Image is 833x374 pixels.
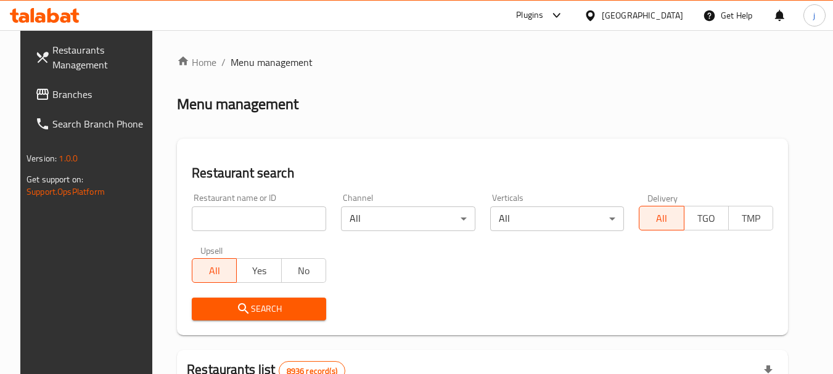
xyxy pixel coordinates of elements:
[341,206,475,231] div: All
[516,8,543,23] div: Plugins
[242,262,276,280] span: Yes
[177,55,216,70] a: Home
[684,206,729,230] button: TGO
[236,258,281,283] button: Yes
[281,258,326,283] button: No
[52,87,150,102] span: Branches
[25,35,160,79] a: Restaurants Management
[25,109,160,139] a: Search Branch Phone
[27,171,83,187] span: Get support on:
[59,150,78,166] span: 1.0.0
[197,262,232,280] span: All
[202,301,316,317] span: Search
[689,209,724,227] span: TGO
[192,164,773,182] h2: Restaurant search
[813,9,815,22] span: j
[644,209,679,227] span: All
[52,116,150,131] span: Search Branch Phone
[221,55,226,70] li: /
[192,206,326,231] input: Search for restaurant name or ID..
[231,55,313,70] span: Menu management
[177,94,298,114] h2: Menu management
[192,258,237,283] button: All
[27,150,57,166] span: Version:
[602,9,683,22] div: [GEOGRAPHIC_DATA]
[728,206,773,230] button: TMP
[200,246,223,254] label: Upsell
[192,298,326,320] button: Search
[177,55,788,70] nav: breadcrumb
[25,79,160,109] a: Branches
[52,43,150,72] span: Restaurants Management
[287,262,321,280] span: No
[490,206,625,231] div: All
[639,206,684,230] button: All
[734,209,768,227] span: TMP
[27,184,105,200] a: Support.OpsPlatform
[647,193,678,202] label: Delivery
